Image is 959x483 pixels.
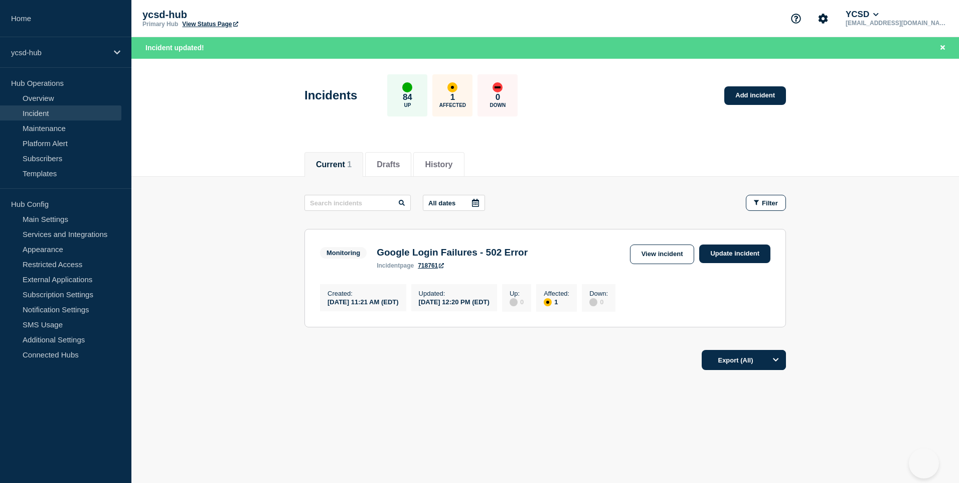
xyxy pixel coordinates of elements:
[425,160,452,169] button: History
[142,21,178,28] p: Primary Hub
[418,262,444,269] a: 718761
[377,262,400,269] span: incident
[762,199,778,207] span: Filter
[439,102,466,108] p: Affected
[316,160,352,169] button: Current 1
[699,245,770,263] a: Update incident
[320,247,367,259] span: Monitoring
[785,8,807,29] button: Support
[402,82,412,92] div: up
[493,82,503,92] div: down
[746,195,786,211] button: Filter
[702,350,786,370] button: Export (All)
[724,86,786,105] a: Add incident
[844,10,881,20] button: YCSD
[630,245,695,264] a: View incident
[510,290,524,297] p: Up :
[589,297,608,306] div: 0
[844,20,948,27] p: [EMAIL_ADDRESS][DOMAIN_NAME]
[496,92,500,102] p: 0
[490,102,506,108] p: Down
[145,44,204,52] span: Incident updated!
[328,297,399,306] div: [DATE] 11:21 AM (EDT)
[544,298,552,306] div: affected
[936,42,949,54] button: Close banner
[377,262,414,269] p: page
[909,448,939,478] iframe: Help Scout Beacon - Open
[377,247,528,258] h3: Google Login Failures - 502 Error
[423,195,485,211] button: All dates
[404,102,411,108] p: Up
[428,199,455,207] p: All dates
[510,298,518,306] div: disabled
[544,297,569,306] div: 1
[328,290,399,297] p: Created :
[182,21,238,28] a: View Status Page
[813,8,834,29] button: Account settings
[419,297,490,306] div: [DATE] 12:20 PM (EDT)
[347,160,352,169] span: 1
[766,350,786,370] button: Options
[589,298,597,306] div: disabled
[377,160,400,169] button: Drafts
[510,297,524,306] div: 0
[142,9,343,21] p: ycsd-hub
[304,88,357,102] h1: Incidents
[544,290,569,297] p: Affected :
[11,48,107,57] p: ycsd-hub
[403,92,412,102] p: 84
[589,290,608,297] p: Down :
[447,82,457,92] div: affected
[304,195,411,211] input: Search incidents
[419,290,490,297] p: Updated :
[450,92,455,102] p: 1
